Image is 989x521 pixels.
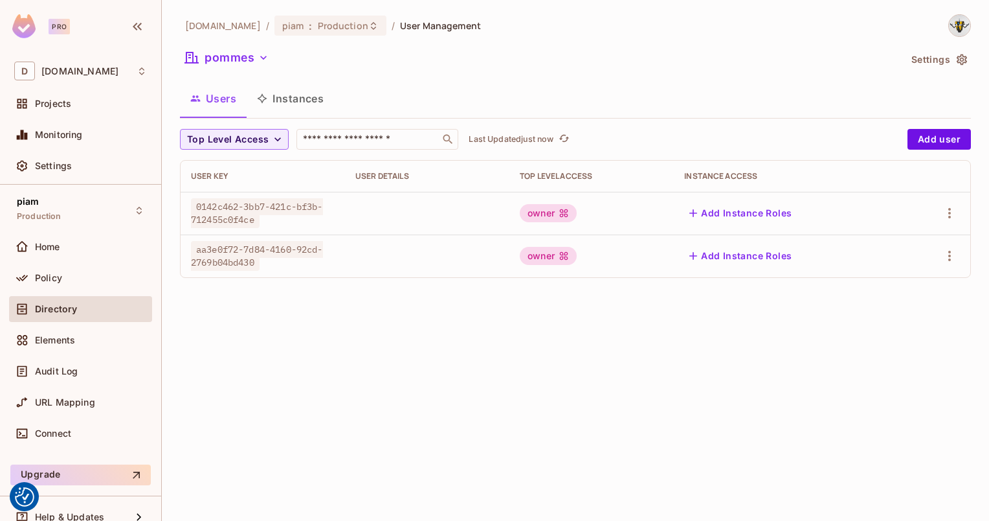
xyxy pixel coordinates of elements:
[520,247,577,265] div: owner
[191,241,323,271] span: aa3e0f72-7d84-4160-92cd-2769b04bd430
[10,465,151,485] button: Upgrade
[559,133,570,146] span: refresh
[17,196,39,207] span: piam
[35,98,71,109] span: Projects
[35,130,83,140] span: Monitoring
[282,19,304,32] span: piam
[35,397,95,408] span: URL Mapping
[180,129,289,150] button: Top Level Access
[191,171,335,181] div: User Key
[185,19,261,32] span: the active workspace
[556,132,572,147] button: refresh
[180,47,274,68] button: pommes
[41,66,118,76] span: Workspace: datev.de
[14,62,35,80] span: D
[35,304,77,314] span: Directory
[266,19,269,32] li: /
[15,487,34,507] button: Consent Preferences
[392,19,395,32] li: /
[35,161,72,171] span: Settings
[187,132,269,148] span: Top Level Access
[907,129,971,150] button: Add user
[35,335,75,345] span: Elements
[553,132,572,147] span: Click to refresh data
[520,171,663,181] div: Top Level Access
[318,19,368,32] span: Production
[35,242,60,252] span: Home
[906,49,971,70] button: Settings
[191,198,323,228] span: 0142c462-3bb7-421c-bf3b-712455c0f4ce
[949,15,970,36] img: Hartmann, Patrick
[308,21,313,31] span: :
[355,171,499,181] div: User Details
[684,246,797,266] button: Add Instance Roles
[35,428,71,439] span: Connect
[35,366,78,376] span: Audit Log
[15,487,34,507] img: Revisit consent button
[17,211,61,222] span: Production
[180,82,247,115] button: Users
[49,19,70,34] div: Pro
[35,273,62,283] span: Policy
[684,171,889,181] div: Instance Access
[247,82,334,115] button: Instances
[520,204,577,222] div: owner
[400,19,481,32] span: User Management
[469,134,553,145] p: Last Updated just now
[684,203,797,224] button: Add Instance Roles
[12,14,36,38] img: SReyMgAAAABJRU5ErkJggg==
